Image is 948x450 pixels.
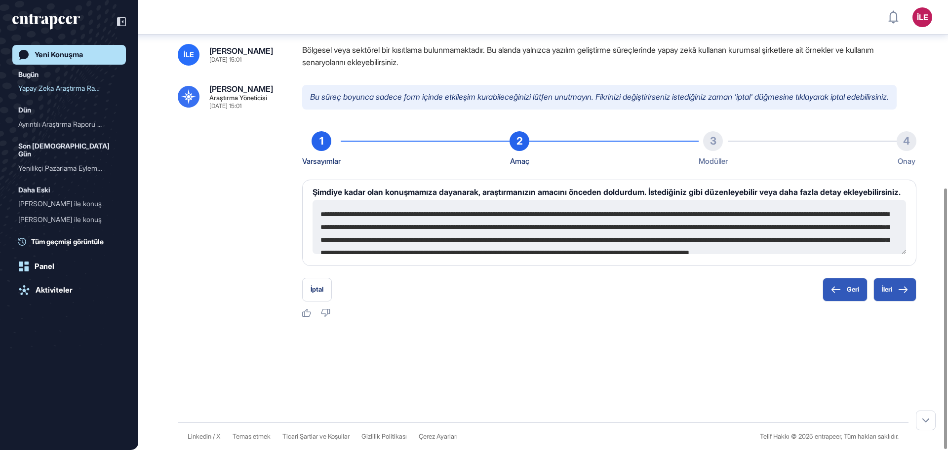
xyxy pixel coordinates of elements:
[18,80,120,96] div: Yazılım Geliştirmede Yapay Zeka Üzerine Araştırma Raporu: Kodlama Yardımı ve Kıyaslama Analizleri...
[361,432,407,440] font: Gizlilik Politikası
[209,94,267,102] font: Araştırma Yöneticisi
[18,236,126,247] a: Tüm geçmişi görüntüle
[18,199,102,208] font: [PERSON_NAME] ile konuş
[699,155,728,168] div: Modüller
[209,46,273,56] font: [PERSON_NAME]
[209,102,241,110] font: [DATE] 15:01
[12,14,80,30] div: entrapeer-logo
[873,278,916,301] button: İleri
[302,45,874,68] font: Bölgesel veya sektörel bir kısıtlama bulunmamaktadır. Bu alanda yalnızca yazılım geliştirme süreç...
[18,160,120,176] div: Küresel Şirketlerde ve Sigorta Sektöründe Yapay Zeka Kullanarak Yenilikçi Pazarlama Faaliyetleri
[903,135,910,147] font: 4
[188,433,211,440] a: Linkedin
[282,433,350,440] a: Ticari Şartlar ve Koşullar
[216,432,221,440] font: X
[233,432,271,440] font: Temas etmek
[18,69,39,80] div: Bugün
[12,280,126,300] a: Aktiviteler
[188,432,211,440] font: Linkedin
[18,215,102,224] font: [PERSON_NAME] ile konuş
[36,286,73,295] div: Aktiviteler
[302,155,341,168] div: Varsayımlar
[419,433,458,440] a: Çerez Ayarları
[516,135,523,147] font: 2
[209,56,241,63] font: [DATE] 15:01
[302,85,897,110] p: Bu süreç boyunca sadece form içinde etkileşim kurabileceğinizi lütfen unutmayın. Fikrinizi değişt...
[823,278,868,301] button: Geri
[510,155,529,168] div: Amaç
[12,45,126,65] a: Yeni Konuşma
[18,196,120,212] div: Reese ile konuş
[282,432,350,440] font: Ticari Şartlar ve Koşullar
[710,135,716,147] font: 3
[18,184,50,196] div: Daha Eski
[18,120,102,128] font: Ayrıntılı Araştırma Raporu ...
[184,50,194,59] font: İLE
[18,164,111,172] font: Yenilikçi Pazarlama Eylemleri...
[35,50,83,59] div: Yeni Konuşma
[18,104,31,116] div: Dün
[18,212,120,227] div: Reese ile konuş
[18,227,120,243] div: Tracy ile konuş
[898,155,915,168] div: Onay
[209,84,273,94] font: [PERSON_NAME]
[12,257,126,276] a: Panel
[35,262,54,271] font: Panel
[760,432,899,440] font: Telif Hakkı © 2025 entrapeer, Tüm hakları saklıdır.
[419,432,458,440] font: Çerez Ayarları
[917,12,928,22] font: İLE
[361,433,407,440] a: Gizlilik Politikası
[912,7,932,27] button: İLE
[302,278,332,301] button: İptal
[319,135,323,147] font: 1
[216,433,221,440] a: X
[313,188,906,196] h6: Şimdiye kadar olan konuşmamıza dayanarak, araştırmanızın amacını önceden doldurdum. İstediğiniz g...
[213,432,215,440] font: /
[18,84,114,92] font: Yapay Zeka Araştırma Raporu...
[18,140,120,160] div: Son [DEMOGRAPHIC_DATA] Gün
[31,236,104,247] span: Tüm geçmişi görüntüle
[18,116,120,132] div: Yazılım Geliştirme Süreçlerinde Yapay Zeka Kullanımına İlişkin Ayrıntılı Araştırma Raporu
